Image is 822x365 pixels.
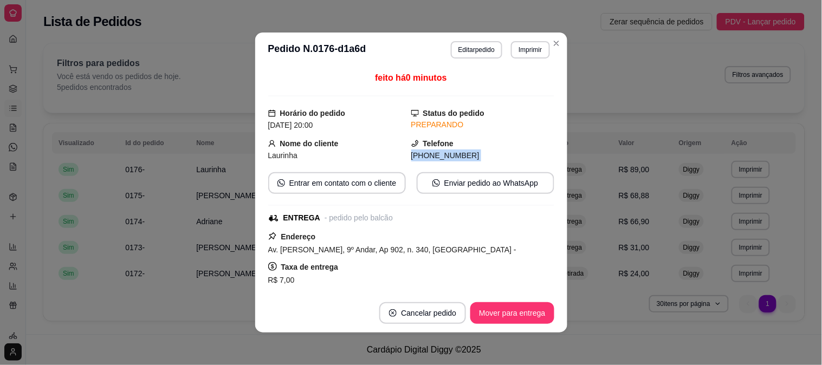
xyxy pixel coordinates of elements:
[375,73,446,82] span: feito há 0 minutos
[374,286,448,308] button: Copiar Endereço
[268,109,276,117] span: calendar
[470,302,554,324] button: Mover para entrega
[283,212,320,224] div: ENTREGA
[423,109,485,118] strong: Status do pedido
[417,172,554,194] button: whats-appEnviar pedido ao WhatsApp
[423,139,454,148] strong: Telefone
[268,172,406,194] button: whats-appEntrar em contato com o cliente
[268,276,295,284] span: R$ 7,00
[411,119,554,131] div: PREPARANDO
[451,41,502,58] button: Editarpedido
[281,232,316,241] strong: Endereço
[268,262,277,271] span: dollar
[268,140,276,147] span: user
[411,109,419,117] span: desktop
[280,139,339,148] strong: Nome do cliente
[389,309,397,317] span: close-circle
[281,263,339,271] strong: Taxa de entrega
[268,41,366,58] h3: Pedido N. 0176-d1a6d
[268,151,298,160] span: Laurinha
[548,35,565,52] button: Close
[280,109,346,118] strong: Horário do pedido
[268,232,277,240] span: pushpin
[411,140,419,147] span: phone
[511,41,549,58] button: Imprimir
[277,179,285,187] span: whats-app
[379,302,466,324] button: close-circleCancelar pedido
[325,212,393,224] div: - pedido pelo balcão
[432,179,440,187] span: whats-app
[411,151,480,160] span: [PHONE_NUMBER]
[268,121,313,129] span: [DATE] 20:00
[268,245,517,254] span: Av. [PERSON_NAME], 9º Andar, Ap 902, n. 340, [GEOGRAPHIC_DATA] -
